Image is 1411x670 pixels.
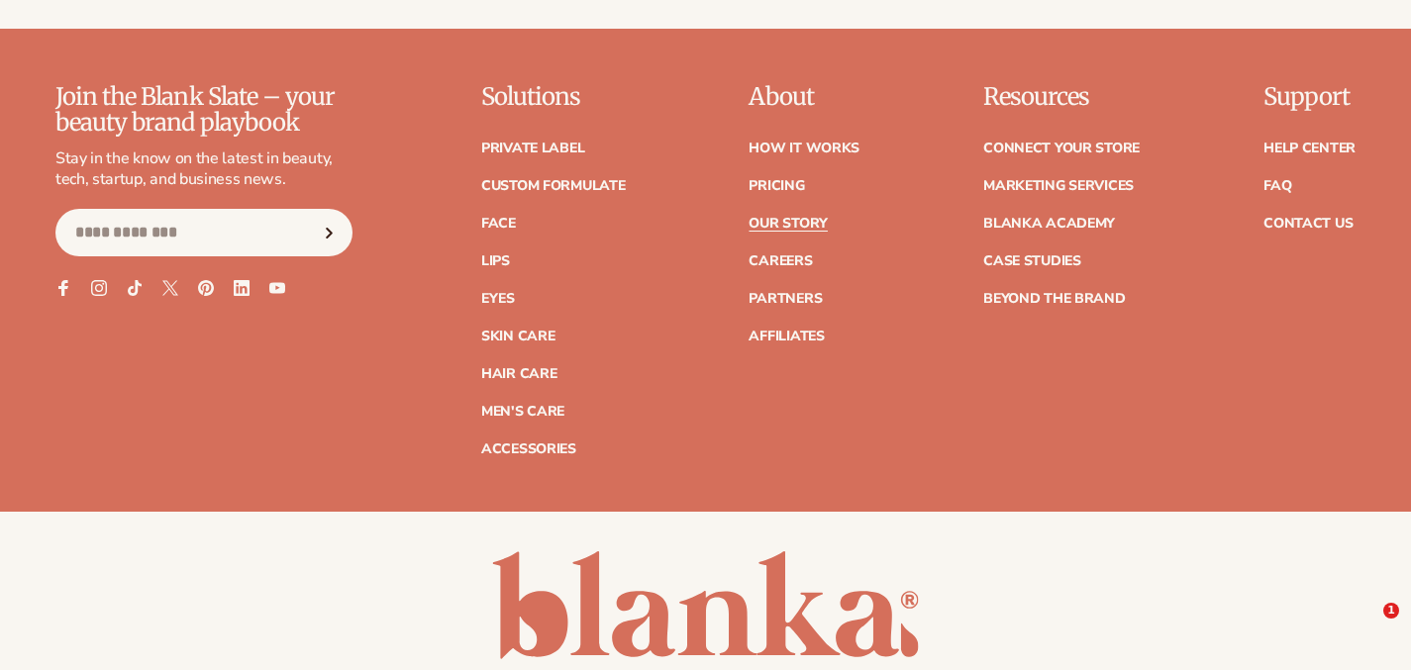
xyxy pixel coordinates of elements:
[1343,603,1390,650] iframe: Intercom live chat
[308,209,352,256] button: Subscribe
[481,84,626,110] p: Solutions
[983,292,1126,306] a: Beyond the brand
[983,142,1140,155] a: Connect your store
[481,367,556,381] a: Hair Care
[749,217,827,231] a: Our Story
[749,330,824,343] a: Affiliates
[481,405,564,419] a: Men's Care
[983,254,1081,268] a: Case Studies
[749,254,812,268] a: Careers
[983,217,1115,231] a: Blanka Academy
[481,179,626,193] a: Custom formulate
[749,84,859,110] p: About
[481,292,515,306] a: Eyes
[983,179,1134,193] a: Marketing services
[749,179,804,193] a: Pricing
[481,217,516,231] a: Face
[1383,603,1399,619] span: 1
[481,254,510,268] a: Lips
[481,442,576,456] a: Accessories
[1263,217,1353,231] a: Contact Us
[1263,179,1291,193] a: FAQ
[1263,142,1356,155] a: Help Center
[55,148,353,190] p: Stay in the know on the latest in beauty, tech, startup, and business news.
[1263,84,1356,110] p: Support
[55,84,353,137] p: Join the Blank Slate – your beauty brand playbook
[481,330,554,343] a: Skin Care
[749,142,859,155] a: How It Works
[983,84,1140,110] p: Resources
[749,292,822,306] a: Partners
[481,142,584,155] a: Private label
